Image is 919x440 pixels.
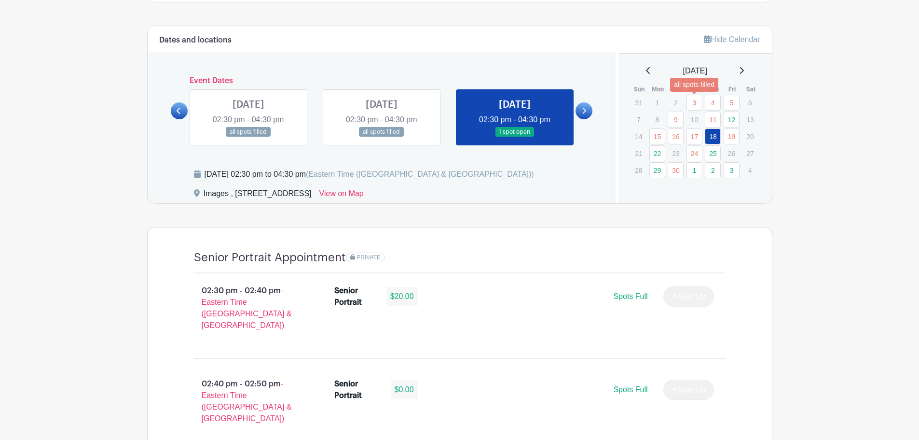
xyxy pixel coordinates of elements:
a: 29 [649,162,665,178]
th: Mon [649,85,668,94]
p: 10 [686,112,702,127]
h6: Event Dates [188,76,576,85]
a: 9 [668,112,684,128]
p: 02:30 pm - 02:40 pm [178,281,319,335]
div: Senior Portrait [334,285,375,308]
span: Spots Full [613,385,647,394]
a: 3 [724,162,740,178]
p: 27 [742,146,758,161]
p: 6 [742,95,758,110]
div: Images , [STREET_ADDRESS] [204,188,312,203]
p: 21 [631,146,646,161]
a: View on Map [319,188,364,203]
div: [DATE] 02:30 pm to 04:30 pm [205,169,534,180]
a: 15 [649,128,665,144]
a: 12 [724,112,740,128]
a: 1 [686,162,702,178]
p: 20 [742,129,758,144]
p: 23 [668,146,684,161]
a: 3 [686,95,702,111]
span: - Eastern Time ([GEOGRAPHIC_DATA] & [GEOGRAPHIC_DATA]) [202,380,292,423]
p: 26 [724,146,740,161]
p: 02:40 pm - 02:50 pm [178,374,319,428]
p: 8 [649,112,665,127]
a: 17 [686,128,702,144]
p: 31 [631,95,646,110]
p: 13 [742,112,758,127]
span: PRIVATE [357,254,381,261]
div: $0.00 [391,380,418,399]
a: 4 [705,95,721,111]
a: 25 [705,145,721,161]
div: Senior Portrait [334,378,379,401]
h6: Dates and locations [159,36,232,45]
div: all spots filled [670,78,718,92]
a: 18 [705,128,721,144]
a: 2 [705,162,721,178]
p: 14 [631,129,646,144]
h4: Senior Portrait Appointment [194,251,346,265]
th: Fri [723,85,742,94]
a: 16 [668,128,684,144]
span: - Eastern Time ([GEOGRAPHIC_DATA] & [GEOGRAPHIC_DATA]) [202,286,292,329]
th: Sat [741,85,760,94]
th: Tue [667,85,686,94]
p: 1 [649,95,665,110]
a: 22 [649,145,665,161]
span: Spots Full [613,292,647,300]
span: (Eastern Time ([GEOGRAPHIC_DATA] & [GEOGRAPHIC_DATA])) [306,170,534,178]
th: Sun [630,85,649,94]
span: [DATE] [683,65,707,77]
p: 7 [631,112,646,127]
p: 2 [668,95,684,110]
a: 5 [724,95,740,111]
a: 24 [686,145,702,161]
a: Hide Calendar [704,35,760,43]
a: 30 [668,162,684,178]
a: 11 [705,112,721,128]
p: 28 [631,163,646,178]
a: 19 [724,128,740,144]
p: 4 [742,163,758,178]
div: $20.00 [386,287,418,306]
